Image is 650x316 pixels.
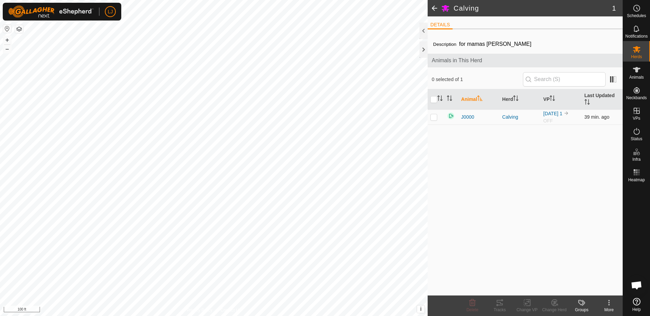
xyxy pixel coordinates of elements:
[626,96,647,100] span: Neckbands
[612,3,616,13] span: 1
[456,38,534,50] span: for mamas [PERSON_NAME]
[433,42,456,47] label: Description
[187,307,212,313] a: Privacy Policy
[632,307,641,312] span: Help
[543,111,563,116] a: [DATE] 1
[3,36,11,44] button: +
[541,89,582,110] th: VP
[595,307,623,313] div: More
[15,25,23,33] button: Map Layers
[582,89,623,110] th: Last Updated
[631,55,642,59] span: Herds
[633,116,640,120] span: VPs
[568,307,595,313] div: Groups
[221,307,241,313] a: Contact Us
[8,5,94,18] img: Gallagher Logo
[486,307,513,313] div: Tracks
[108,8,113,15] span: LJ
[625,34,648,38] span: Notifications
[584,114,609,120] span: Sep 30, 2025 at 10:37 AM
[447,96,452,102] p-sorticon: Activate to sort
[623,295,650,314] a: Help
[432,76,523,83] span: 0 selected of 1
[584,100,590,106] p-sorticon: Activate to sort
[513,96,518,102] p-sorticon: Activate to sort
[447,112,455,120] img: returning on
[513,307,541,313] div: Change VP
[458,89,499,110] th: Animal
[432,56,619,65] span: Animals in This Herd
[631,137,642,141] span: Status
[3,25,11,33] button: Reset Map
[3,45,11,53] button: –
[564,110,569,116] img: to
[502,114,538,121] div: Calving
[626,275,647,295] div: Open chat
[550,96,555,102] p-sorticon: Activate to sort
[417,305,425,313] button: i
[461,114,474,121] span: J0000
[627,14,646,18] span: Schedules
[454,4,612,12] h2: Calving
[523,72,606,87] input: Search (S)
[420,306,421,312] span: i
[628,178,645,182] span: Heatmap
[632,157,640,161] span: Infra
[477,96,483,102] p-sorticon: Activate to sort
[541,307,568,313] div: Change Herd
[629,75,644,79] span: Animals
[428,21,453,29] li: DETAILS
[467,307,479,312] span: Delete
[437,96,443,102] p-sorticon: Activate to sort
[543,118,553,123] span: OFF
[499,89,540,110] th: Herd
